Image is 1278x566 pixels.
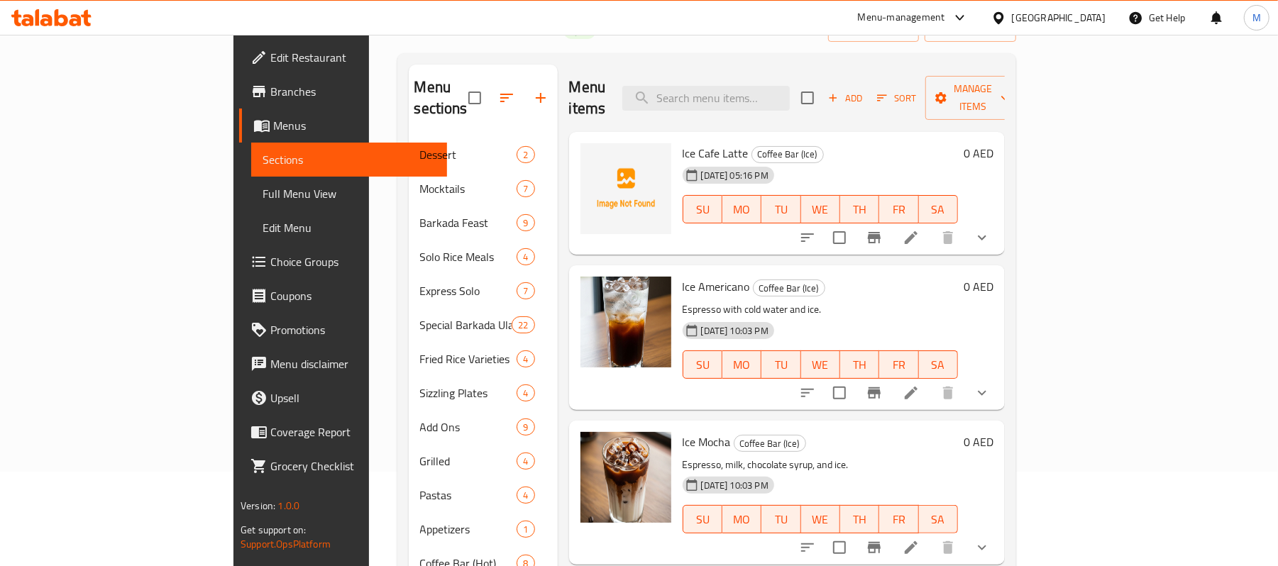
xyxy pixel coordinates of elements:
span: Get support on: [241,521,306,539]
a: Edit menu item [903,229,920,246]
span: 4 [517,455,534,468]
span: WE [807,199,834,220]
span: Grilled [420,453,517,470]
button: TH [840,195,879,223]
span: 4 [517,489,534,502]
a: Support.OpsPlatform [241,535,331,553]
span: Coffee Bar (Ice) [734,435,805,452]
button: TU [761,195,800,223]
span: Coffee Bar (Ice) [754,280,825,296]
a: Sections [251,143,447,177]
button: TU [761,505,800,533]
a: Edit menu item [903,539,920,556]
a: Edit menu item [903,384,920,401]
span: Ice Cafe Latte [683,143,749,164]
button: sort-choices [791,376,825,410]
span: Menu disclaimer [270,355,436,372]
button: SU [683,195,722,223]
div: items [512,316,534,333]
a: Choice Groups [239,245,447,279]
span: Fried Rice Varieties [420,350,517,367]
img: Ice Americano [580,277,671,367]
span: Promotions [270,321,436,338]
div: Special Barkada Ulam [420,316,512,333]
div: Fried Rice Varieties4 [409,342,558,376]
div: Barkada Feast9 [409,206,558,240]
span: [DATE] 05:16 PM [695,169,774,182]
span: Mocktails [420,180,517,197]
div: items [517,214,534,231]
span: SA [925,509,952,530]
span: Sections [263,151,436,168]
button: delete [931,531,965,565]
button: WE [801,195,840,223]
span: Appetizers [420,521,517,538]
button: show more [965,221,999,255]
div: items [517,282,534,299]
button: Add section [524,81,558,115]
button: FR [879,505,918,533]
a: Menu disclaimer [239,347,447,381]
span: FR [885,199,913,220]
div: Express Solo7 [409,274,558,308]
a: Coupons [239,279,447,313]
button: show more [965,531,999,565]
span: FR [885,509,913,530]
span: Dessert [420,146,517,163]
a: Edit Menu [251,211,447,245]
span: Select all sections [460,83,490,113]
span: Menus [273,117,436,134]
span: SA [925,199,952,220]
div: Pastas4 [409,478,558,512]
h6: 0 AED [964,432,993,452]
span: 1.0.0 [277,496,299,515]
span: WE [807,355,834,375]
span: Coffee Bar (Ice) [752,146,823,162]
span: SU [689,509,717,530]
div: items [517,453,534,470]
span: 2 [517,148,534,162]
span: [DATE] 10:03 PM [695,479,774,492]
div: Coffee Bar (Ice) [753,279,825,296]
button: SA [919,350,958,379]
span: Edit Restaurant [270,49,436,66]
span: Barkada Feast [420,214,517,231]
button: WE [801,350,840,379]
button: sort-choices [791,531,825,565]
h6: 0 AED [964,277,993,296]
span: TH [846,355,874,375]
span: Branches [270,83,436,100]
span: Pastas [420,487,517,504]
div: Grilled4 [409,444,558,478]
span: Add [826,90,864,106]
span: Select to update [825,533,854,562]
div: items [517,487,534,504]
div: items [517,146,534,163]
span: Coverage Report [270,423,436,440]
div: Express Solo [420,282,517,299]
span: import [839,20,908,38]
div: Special Barkada Ulam22 [409,308,558,342]
button: FR [879,350,918,379]
svg: Show Choices [974,229,991,246]
span: TU [767,355,795,375]
h6: 0 AED [964,143,993,163]
p: Espresso, milk, chocolate syrup, and ice. [683,456,958,474]
span: Sizzling Plates [420,384,517,401]
p: Espresso with cold water and ice. [683,301,958,318]
a: Grocery Checklist [239,449,447,483]
span: FR [885,355,913,375]
span: Add Ons [420,418,517,435]
button: TH [840,505,879,533]
span: Ice Americano [683,276,750,297]
span: TH [846,199,874,220]
div: items [517,180,534,197]
div: items [517,248,534,265]
span: Edit Menu [263,219,436,236]
h2: Menu items [569,77,606,119]
span: export [936,20,1005,38]
div: Dessert2 [409,138,558,172]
